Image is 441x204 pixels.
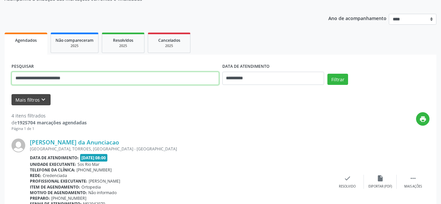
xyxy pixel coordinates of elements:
b: Data de atendimento: [30,155,79,161]
i: keyboard_arrow_down [40,96,47,103]
label: PESQUISAR [11,62,34,72]
div: 2025 [107,43,140,48]
b: Unidade executante: [30,162,76,167]
b: Telefone da clínica: [30,167,75,173]
i: insert_drive_file [377,175,384,182]
span: Agendados [15,38,37,43]
i: check [344,175,351,182]
button: print [416,112,430,126]
div: Mais ações [404,184,422,189]
b: Item de agendamento: [30,184,80,190]
div: 2025 [153,43,186,48]
img: img [11,139,25,152]
a: [PERSON_NAME] da Anunciacao [30,139,119,146]
span: Sos Rio Mar [77,162,99,167]
b: Preparo: [30,195,50,201]
p: Ano de acompanhamento [328,14,386,22]
span: [PHONE_NUMBER] [51,195,86,201]
div: Página 1 de 1 [11,126,87,132]
span: Cancelados [158,38,180,43]
div: Exportar (PDF) [368,184,392,189]
button: Filtrar [327,74,348,85]
b: Motivo de agendamento: [30,190,87,195]
button: Mais filtroskeyboard_arrow_down [11,94,51,106]
span: Não compareceram [55,38,94,43]
b: Rede: [30,173,41,178]
div: 4 itens filtrados [11,112,87,119]
span: Resolvidos [113,38,133,43]
div: 2025 [55,43,94,48]
span: Credenciada [43,173,67,178]
label: DATA DE ATENDIMENTO [222,62,270,72]
span: [PERSON_NAME] [89,178,120,184]
i: print [419,115,427,123]
div: de [11,119,87,126]
span: Ortopedia [81,184,101,190]
span: [DATE] 08:00 [80,154,108,162]
b: Profissional executante: [30,178,87,184]
i:  [409,175,417,182]
span: [PHONE_NUMBER] [77,167,112,173]
div: Resolvido [339,184,356,189]
span: Não informado [88,190,117,195]
strong: 1925704 marcações agendadas [17,119,87,126]
div: [GEOGRAPHIC_DATA], TORROES, [GEOGRAPHIC_DATA] - [GEOGRAPHIC_DATA] [30,146,331,152]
